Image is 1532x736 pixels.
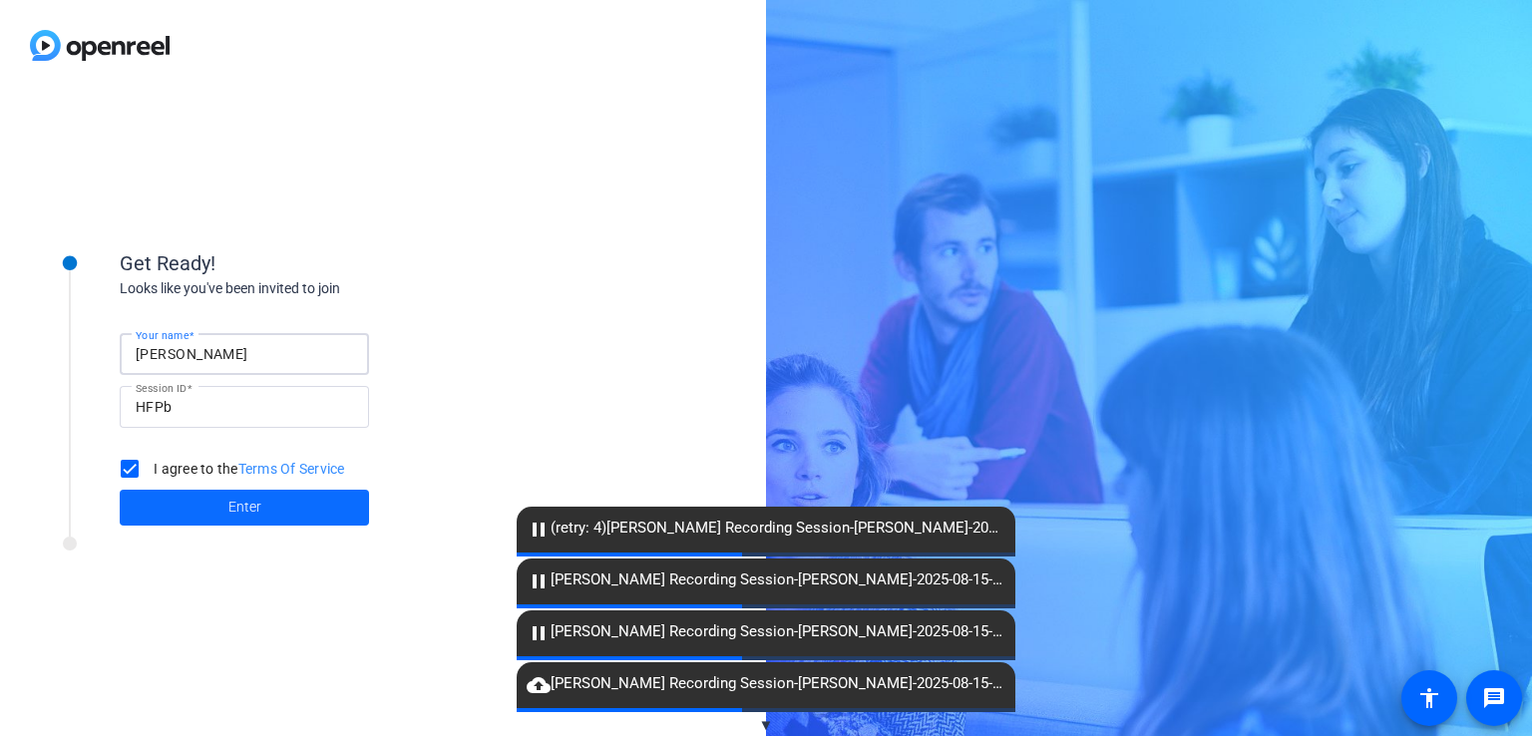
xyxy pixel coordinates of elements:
[517,517,1015,541] span: (retry: 4) [PERSON_NAME] Recording Session-[PERSON_NAME]-2025-08-15-13-12-09-051-0.webm
[150,459,345,479] label: I agree to the
[527,673,551,697] mat-icon: cloud_upload
[517,620,1015,644] span: [PERSON_NAME] Recording Session-[PERSON_NAME]-2025-08-15-13-20-46-082-0.webm
[1417,686,1441,710] mat-icon: accessibility
[120,248,519,278] div: Get Ready!
[527,621,551,645] mat-icon: pause
[759,716,774,734] span: ▼
[238,461,345,477] a: Terms Of Service
[527,518,551,542] mat-icon: pause
[517,672,1015,696] span: [PERSON_NAME] Recording Session-[PERSON_NAME]-2025-08-15-13-19-31-890-0.webm
[527,569,551,593] mat-icon: pause
[120,278,519,299] div: Looks like you've been invited to join
[120,490,369,526] button: Enter
[517,568,1015,592] span: [PERSON_NAME] Recording Session-[PERSON_NAME]-2025-08-15-13-22-38-840-0.webm
[136,329,189,341] mat-label: Your name
[228,497,261,518] span: Enter
[136,382,187,394] mat-label: Session ID
[1482,686,1506,710] mat-icon: message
